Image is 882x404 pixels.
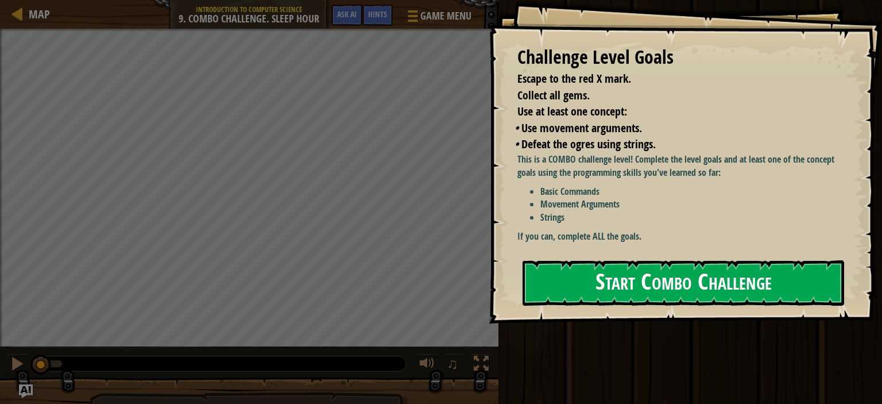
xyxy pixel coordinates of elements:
i: • [514,136,519,152]
span: Map [29,6,50,22]
span: Escape to the red X mark. [517,71,631,86]
i: • [514,120,519,136]
button: Toggle fullscreen [470,353,493,377]
li: Escape to the red X mark. [503,71,839,87]
li: Basic Commands [540,185,850,198]
button: Ask AI [331,5,362,26]
p: If you can, complete ALL the goals. [517,230,850,243]
span: Collect all gems. [517,87,590,103]
span: Game Menu [420,9,471,24]
button: Ask AI [19,384,33,398]
span: Use movement arguments. [521,120,642,136]
button: ♫ [444,353,464,377]
li: Strings [540,211,850,224]
span: Use at least one concept: [517,103,627,119]
div: Challenge Level Goals [517,44,842,71]
li: Defeat the ogres using strings. [514,136,839,153]
li: Use movement arguments. [514,120,839,137]
button: Adjust volume [416,353,439,377]
span: Ask AI [337,9,357,20]
li: Collect all gems. [503,87,839,104]
p: This is a COMBO challenge level! Complete the level goals and at least one of the concept goals u... [517,153,850,179]
button: Game Menu [399,5,478,32]
span: Defeat the ogres using strings. [521,136,656,152]
a: Map [23,6,50,22]
span: Hints [368,9,387,20]
li: Movement Arguments [540,198,850,211]
button: Ctrl + P: Pause [6,353,29,377]
button: Start Combo Challenge [523,260,844,306]
li: Use at least one concept: [503,103,839,120]
span: ♫ [447,355,458,372]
